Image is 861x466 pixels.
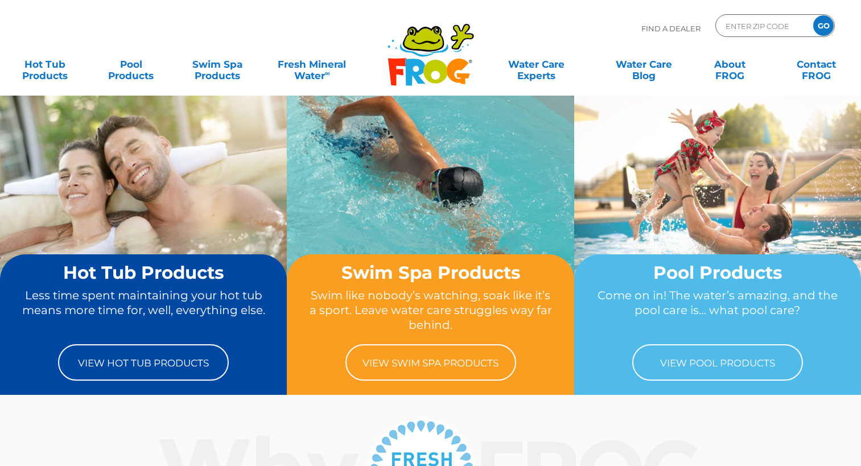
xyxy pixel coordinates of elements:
h2: Pool Products [596,263,839,282]
h2: Hot Tub Products [22,263,265,282]
a: View Pool Products [632,344,803,381]
a: View Hot Tub Products [58,344,229,381]
p: Find A Dealer [641,14,701,43]
a: Water CareBlog [610,53,677,76]
a: ContactFROG [782,53,850,76]
a: Swim SpaProducts [184,53,251,76]
h2: Swim Spa Products [308,263,552,282]
img: home-banner-pool-short [574,95,861,310]
a: Water CareExperts [482,53,591,76]
a: AboutFROG [697,53,764,76]
input: GO [813,15,834,36]
p: Swim like nobody’s watching, soak like it’s a sport. Leave water care struggles way far behind. [308,288,552,333]
sup: ∞ [325,69,330,77]
input: Zip Code Form [724,18,801,34]
a: PoolProducts [98,53,165,76]
a: Hot TubProducts [11,53,79,76]
p: Less time spent maintaining your hot tub means more time for, well, everything else. [22,288,265,333]
a: Fresh MineralWater∞ [270,53,354,76]
p: Come on in! The water’s amazing, and the pool care is… what pool care? [596,288,839,333]
img: home-banner-swim-spa-short [287,95,574,310]
a: View Swim Spa Products [345,344,516,381]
